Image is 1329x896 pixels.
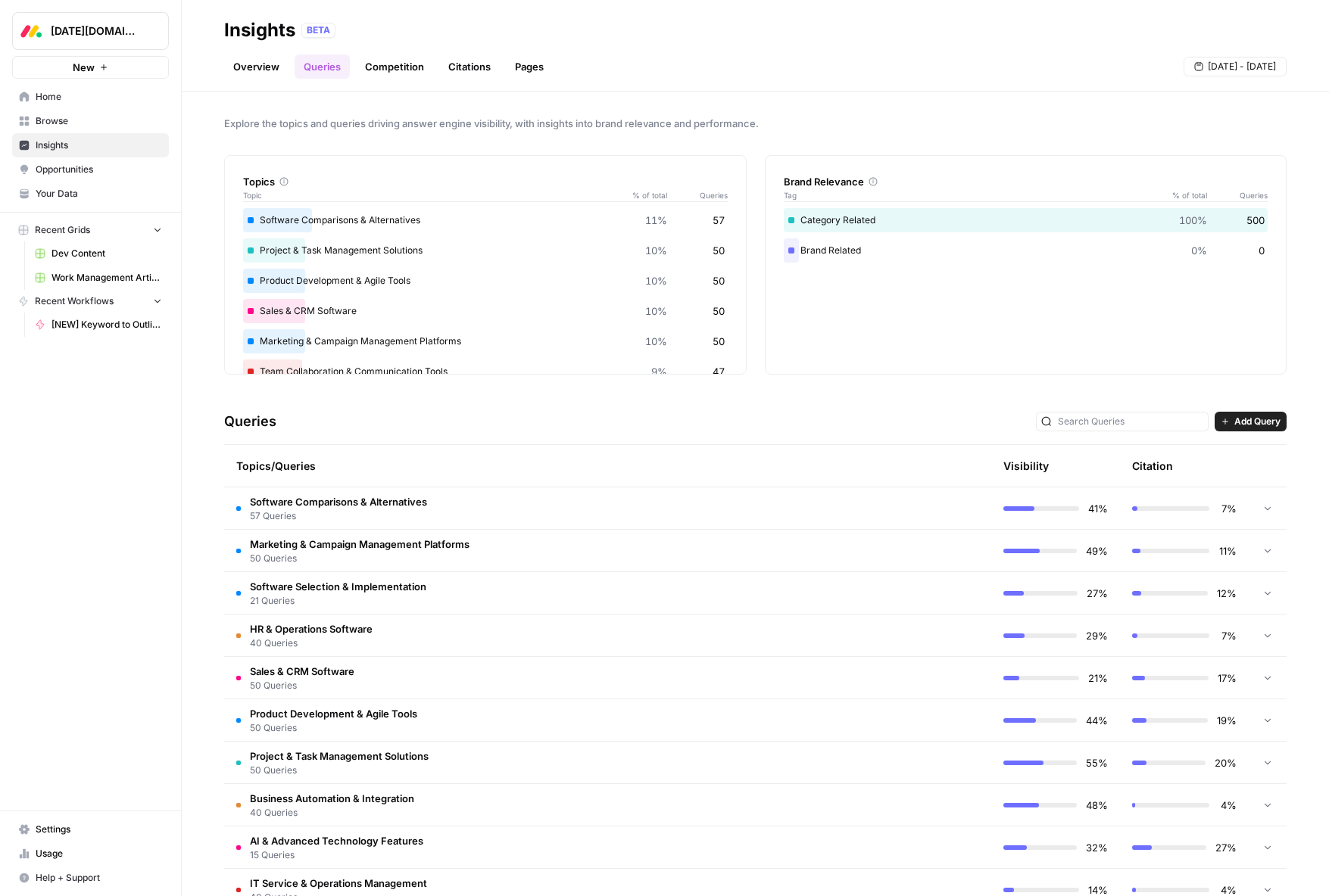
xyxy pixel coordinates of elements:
[356,54,433,79] a: Competition
[645,273,667,288] span: 10%
[645,334,667,349] span: 10%
[784,238,1268,263] div: Brand Related
[250,664,354,679] span: Sales & CRM Software
[506,54,553,79] a: Pages
[250,806,414,820] span: 40 Queries
[236,445,850,487] div: Topics/Queries
[36,114,162,128] span: Browse
[51,247,162,260] span: Dev Content
[439,54,500,79] a: Citations
[12,182,169,206] a: Your Data
[1087,586,1108,601] span: 27%
[784,208,1268,232] div: Category Related
[51,23,142,39] span: [DATE][DOMAIN_NAME]
[1132,445,1173,487] div: Citation
[224,116,1287,131] span: Explore the topics and queries driving answer engine visibility, with insights into brand relevan...
[36,823,162,836] span: Settings
[224,54,289,79] a: Overview
[250,579,426,594] span: Software Selection & Implementation
[1003,459,1049,474] div: Visibility
[1208,60,1276,73] span: [DATE] - [DATE]
[224,18,295,42] div: Insights
[1086,543,1108,558] span: 49%
[250,748,429,764] span: Project & Task Management Solutions
[250,764,429,777] span: 50 Queries
[35,223,90,237] span: Recent Grids
[1191,243,1207,258] span: 0%
[12,157,169,182] a: Opportunities
[1215,412,1287,431] button: Add Query
[784,174,1268,189] div: Brand Relevance
[1259,243,1265,258] span: 0
[250,791,414,806] span: Business Automation & Integration
[1215,755,1237,770] span: 20%
[1086,628,1108,643] span: 29%
[250,494,427,509] span: Software Comparisons & Alternatives
[12,290,169,313] button: Recent Workflows
[12,133,169,157] a: Insights
[784,189,1162,201] span: Tag
[713,273,725,288] span: 50
[250,706,417,721] span: Product Development & Agile Tools
[12,842,169,866] a: Usage
[651,364,667,379] span: 9%
[73,60,95,75] span: New
[243,299,728,323] div: Sales & CRM Software
[250,876,427,891] span: IT Service & Operations Management
[28,241,169,266] a: Dev Content
[36,90,162,104] span: Home
[243,189,622,201] span: Topic
[1086,755,1108,770] span: 55%
[1207,189,1268,201] span: Queries
[667,189,728,201] span: Queries
[250,721,417,735] span: 50 Queries
[28,266,169,290] a: Work Management Article Grid
[250,552,470,565] span: 50 Queries
[1058,414,1203,429] input: Search Queries
[1246,213,1265,228] span: 500
[51,318,162,331] span: [NEW] Keyword to Outline
[1184,57,1287,76] button: [DATE] - [DATE]
[1088,501,1108,516] span: 41%
[1234,415,1281,428] span: Add Query
[12,12,169,50] button: Workspace: Monday.com
[12,866,169,890] button: Help + Support
[36,163,162,176] span: Opportunities
[645,303,667,319] span: 10%
[1218,543,1237,558] span: 11%
[224,411,276,432] h3: Queries
[243,269,728,293] div: Product Development & Agile Tools
[12,56,169,79] button: New
[1218,798,1237,813] span: 4%
[17,17,45,45] img: Monday.com Logo
[1086,840,1108,855] span: 32%
[713,243,725,258] span: 50
[301,23,335,38] div: BETA
[250,621,373,636] span: HR & Operations Software
[36,871,162,885] span: Help + Support
[12,219,169,241] button: Recent Grids
[1162,189,1207,201] span: % of total
[1086,798,1108,813] span: 48%
[243,238,728,263] div: Project & Task Management Solutions
[36,187,162,201] span: Your Data
[1086,713,1108,728] span: 44%
[36,138,162,152] span: Insights
[243,329,728,353] div: Marketing & Campaign Management Platforms
[243,359,728,384] div: Team Collaboration & Communication Tools
[250,848,423,862] span: 15 Queries
[36,847,162,860] span: Usage
[250,833,423,848] span: AI & Advanced Technology Features
[51,271,162,285] span: Work Management Article Grid
[713,303,725,319] span: 50
[713,213,725,228] span: 57
[713,364,725,379] span: 47
[1218,628,1237,643] span: 7%
[250,537,470,552] span: Marketing & Campaign Management Platforms
[1088,670,1108,686] span: 21%
[35,294,114,308] span: Recent Workflows
[1179,213,1207,228] span: 100%
[622,189,667,201] span: % of total
[250,509,427,523] span: 57 Queries
[645,243,667,258] span: 10%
